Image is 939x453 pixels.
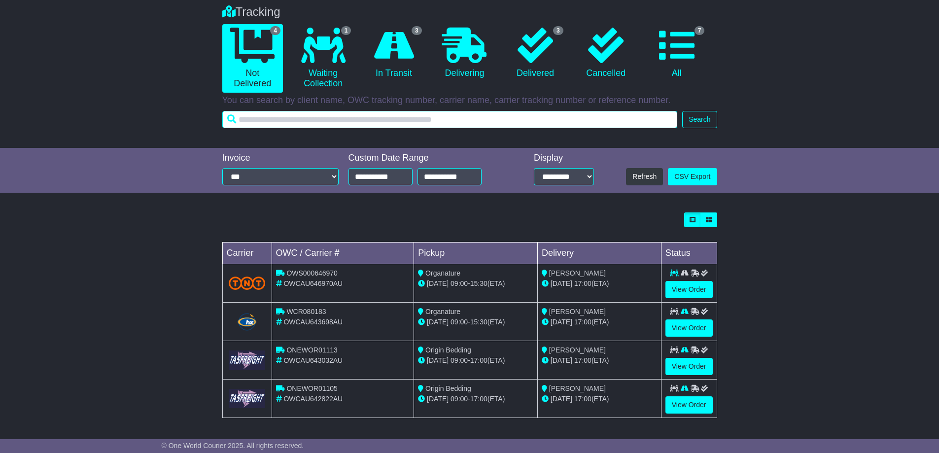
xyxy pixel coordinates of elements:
[470,356,487,364] span: 17:00
[217,5,722,19] div: Tracking
[283,318,343,326] span: OWCAU643698AU
[427,395,449,403] span: [DATE]
[665,319,713,337] a: View Order
[229,277,266,290] img: TNT_Domestic.png
[425,346,471,354] span: Origin Bedding
[470,318,487,326] span: 15:30
[270,26,280,35] span: 4
[412,26,422,35] span: 3
[283,279,343,287] span: OWCAU646970AU
[425,269,460,277] span: Organature
[341,26,351,35] span: 1
[286,384,337,392] span: ONEWOR01105
[470,395,487,403] span: 17:00
[363,24,424,82] a: 3 In Transit
[574,279,591,287] span: 17:00
[682,111,717,128] button: Search
[427,356,449,364] span: [DATE]
[222,24,283,93] a: 4 Not Delivered
[537,243,661,264] td: Delivery
[451,395,468,403] span: 09:00
[551,395,572,403] span: [DATE]
[661,243,717,264] td: Status
[534,153,594,164] div: Display
[427,279,449,287] span: [DATE]
[418,279,533,289] div: - (ETA)
[286,269,338,277] span: OWS000646970
[505,24,565,82] a: 3 Delivered
[236,312,258,332] img: Hunter_Express.png
[229,350,266,370] img: GetCarrierServiceLogo
[549,346,606,354] span: [PERSON_NAME]
[668,168,717,185] a: CSV Export
[470,279,487,287] span: 15:30
[665,281,713,298] a: View Order
[418,317,533,327] div: - (ETA)
[646,24,707,82] a: 7 All
[542,355,657,366] div: (ETA)
[222,243,272,264] td: Carrier
[427,318,449,326] span: [DATE]
[542,317,657,327] div: (ETA)
[418,394,533,404] div: - (ETA)
[293,24,353,93] a: 1 Waiting Collection
[665,396,713,414] a: View Order
[414,243,538,264] td: Pickup
[551,356,572,364] span: [DATE]
[162,442,304,450] span: © One World Courier 2025. All rights reserved.
[272,243,414,264] td: OWC / Carrier #
[222,153,339,164] div: Invoice
[451,356,468,364] span: 09:00
[425,308,460,315] span: Organature
[286,346,337,354] span: ONEWOR01113
[283,395,343,403] span: OWCAU642822AU
[574,318,591,326] span: 17:00
[551,279,572,287] span: [DATE]
[451,279,468,287] span: 09:00
[451,318,468,326] span: 09:00
[542,279,657,289] div: (ETA)
[434,24,495,82] a: Delivering
[229,389,266,408] img: GetCarrierServiceLogo
[283,356,343,364] span: OWCAU643032AU
[576,24,636,82] a: Cancelled
[574,395,591,403] span: 17:00
[549,308,606,315] span: [PERSON_NAME]
[665,358,713,375] a: View Order
[549,269,606,277] span: [PERSON_NAME]
[286,308,326,315] span: WCR080183
[553,26,563,35] span: 3
[551,318,572,326] span: [DATE]
[695,26,705,35] span: 7
[348,153,507,164] div: Custom Date Range
[222,95,717,106] p: You can search by client name, OWC tracking number, carrier name, carrier tracking number or refe...
[574,356,591,364] span: 17:00
[549,384,606,392] span: [PERSON_NAME]
[425,384,471,392] span: Origin Bedding
[542,394,657,404] div: (ETA)
[626,168,663,185] button: Refresh
[418,355,533,366] div: - (ETA)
